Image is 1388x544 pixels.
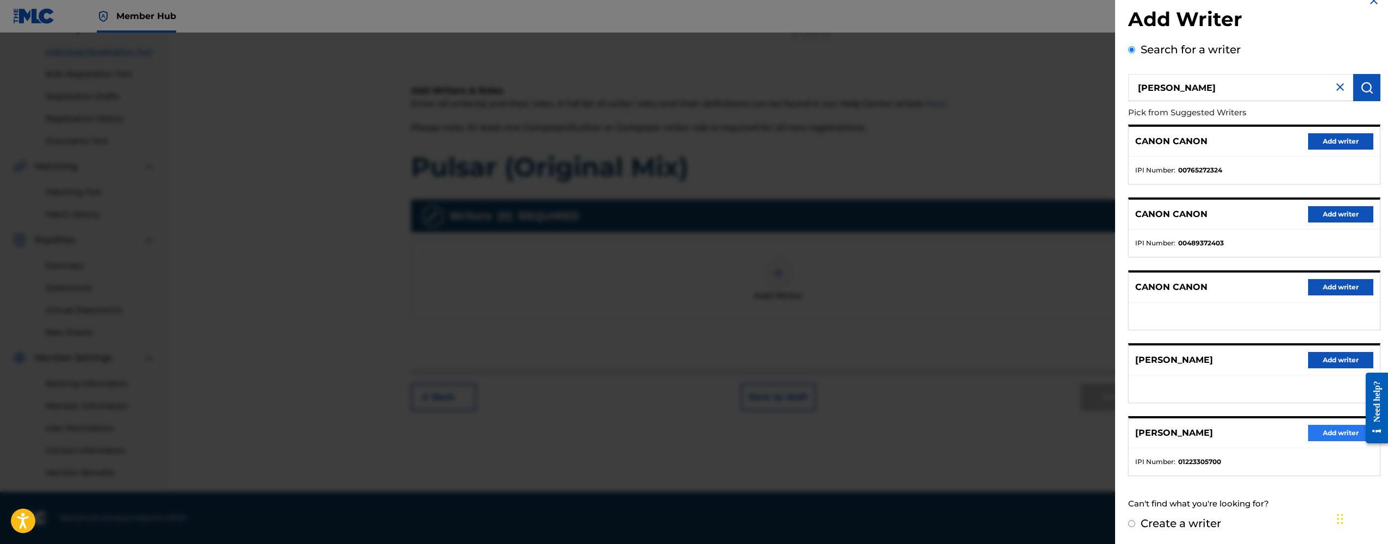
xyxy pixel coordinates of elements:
[1337,503,1343,535] div: Drag
[1128,74,1353,101] input: Search writer's name or IPI Number
[116,10,176,22] span: Member Hub
[1141,517,1221,530] label: Create a writer
[1141,43,1241,56] label: Search for a writer
[1308,206,1373,222] button: Add writer
[1178,165,1222,175] strong: 00765272324
[1135,426,1213,440] p: [PERSON_NAME]
[1128,7,1380,35] h2: Add Writer
[1135,457,1175,467] span: IPI Number :
[1135,208,1208,221] p: CANON CANON
[1308,133,1373,150] button: Add writer
[1135,135,1208,148] p: CANON CANON
[1135,281,1208,294] p: CANON CANON
[13,8,55,24] img: MLC Logo
[1360,81,1373,94] img: Search Works
[1308,352,1373,368] button: Add writer
[1334,81,1347,94] img: close
[1308,425,1373,441] button: Add writer
[1128,492,1380,516] div: Can't find what you're looking for?
[1128,101,1318,125] p: Pick from Suggested Writers
[1178,457,1221,467] strong: 01223305700
[1178,238,1224,248] strong: 00489372403
[1135,354,1213,367] p: [PERSON_NAME]
[1135,238,1175,248] span: IPI Number :
[1358,363,1388,453] iframe: Resource Center
[97,10,110,23] img: Top Rightsholder
[1308,279,1373,295] button: Add writer
[1135,165,1175,175] span: IPI Number :
[1334,492,1388,544] iframe: Chat Widget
